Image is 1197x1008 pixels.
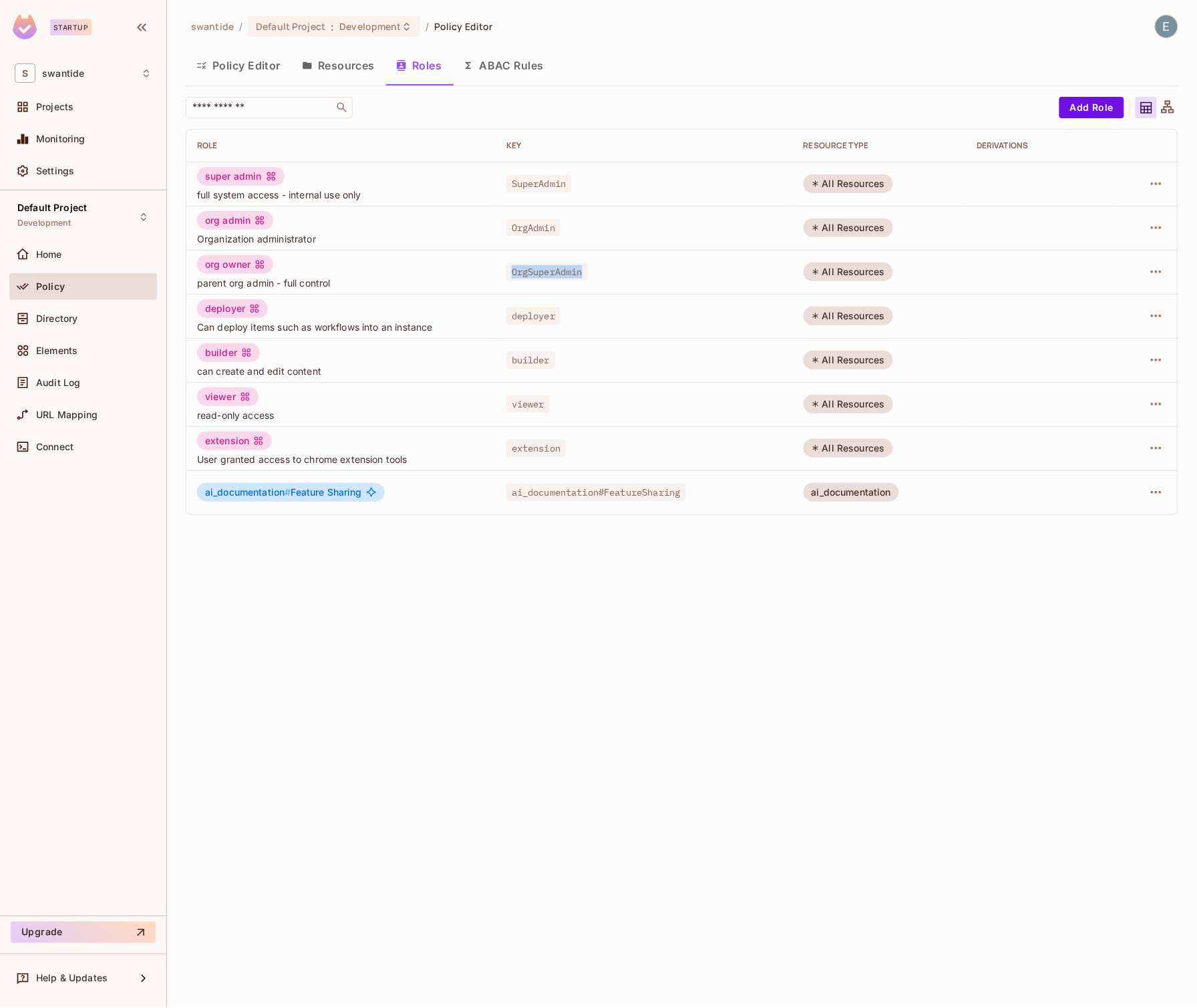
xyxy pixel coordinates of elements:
button: Policy Editor [186,49,291,82]
span: Organization administrator [197,232,485,245]
span: Can deploy items such as workflows into an instance [197,321,485,333]
span: Projects [36,102,73,112]
div: deployer [197,299,268,318]
div: All Resources [804,351,893,369]
span: Help & Updates [36,973,108,984]
span: # [285,486,291,498]
div: RESOURCE TYPE [804,140,956,151]
span: Connect [36,442,73,452]
span: URL Mapping [36,409,98,420]
div: Derivations [977,140,1103,151]
div: Startup [50,19,92,35]
button: Upgrade [11,922,156,943]
span: extension [506,440,566,457]
span: Feature Sharing [205,487,362,498]
span: Audit Log [36,377,80,388]
span: ai_documentation#FeatureSharing [506,484,686,501]
span: OrgAdmin [506,219,560,236]
span: full system access - internal use only [197,188,485,201]
div: All Resources [804,218,893,237]
span: SuperAdmin [506,175,572,192]
span: can create and edit content [197,365,485,377]
div: All Resources [804,439,893,458]
div: ai_documentation [804,483,899,502]
span: Elements [36,345,77,356]
div: Role [197,140,485,151]
span: Policy Editor [434,20,493,33]
button: Add Role [1059,97,1124,118]
span: the active workspace [191,20,234,33]
div: Key [506,140,782,151]
span: S [15,63,35,83]
span: ai_documentation [205,486,291,498]
span: Development [17,218,71,228]
span: parent org admin - full control [197,277,485,289]
span: Workspace: swantide [42,68,84,79]
li: / [239,20,242,33]
span: : [330,21,335,32]
img: SReyMgAAAABJRU5ErkJggg== [13,15,37,39]
span: Default Project [17,202,87,213]
button: Resources [291,49,385,82]
div: org admin [197,211,273,230]
button: Roles [385,49,452,82]
li: / [425,20,429,33]
span: builder [506,351,555,369]
span: read-only access [197,409,485,422]
span: Settings [36,166,74,176]
div: builder [197,343,260,362]
span: Policy [36,281,65,292]
span: Home [36,249,62,260]
div: extension [197,432,272,450]
div: All Resources [804,263,893,281]
div: All Resources [804,307,893,325]
span: Default Project [256,20,325,33]
span: OrgSuperAdmin [506,263,588,281]
span: viewer [506,395,550,413]
span: deployer [506,307,560,325]
button: ABAC Rules [452,49,554,82]
span: User granted access to chrome extension tools [197,453,485,466]
div: org owner [197,255,273,274]
span: Development [339,20,401,33]
div: viewer [197,387,259,406]
div: super admin [197,167,285,186]
div: All Resources [804,174,893,193]
img: Engineering Swantide [1156,15,1178,37]
span: Monitoring [36,134,85,144]
div: All Resources [804,395,893,413]
span: Directory [36,313,77,324]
